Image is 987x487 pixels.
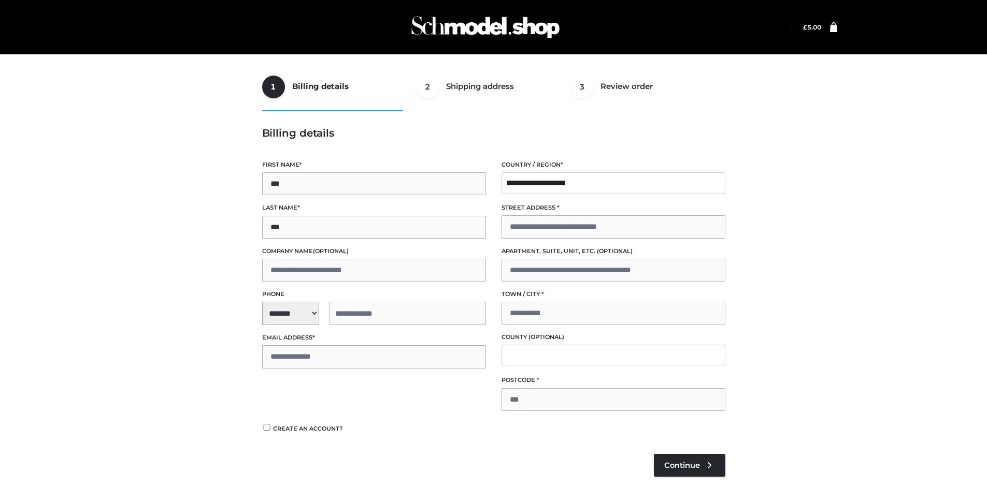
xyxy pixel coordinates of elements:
[313,247,349,255] span: (optional)
[262,160,486,170] label: First name
[273,425,343,432] span: Create an account?
[262,333,486,343] label: Email address
[502,375,725,385] label: Postcode
[502,160,725,170] label: Country / Region
[664,461,700,470] span: Continue
[803,23,821,31] bdi: 5.00
[803,23,807,31] span: £
[408,7,563,48] img: Schmodel Admin 964
[262,203,486,213] label: Last name
[262,127,725,139] h3: Billing details
[262,289,486,299] label: Phone
[262,246,486,256] label: Company name
[502,289,725,299] label: Town / City
[597,247,633,255] span: (optional)
[502,332,725,342] label: County
[502,246,725,256] label: Apartment, suite, unit, etc.
[528,333,564,341] span: (optional)
[262,424,271,431] input: Create an account?
[803,23,821,31] a: £5.00
[502,203,725,213] label: Street address
[654,454,725,477] a: Continue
